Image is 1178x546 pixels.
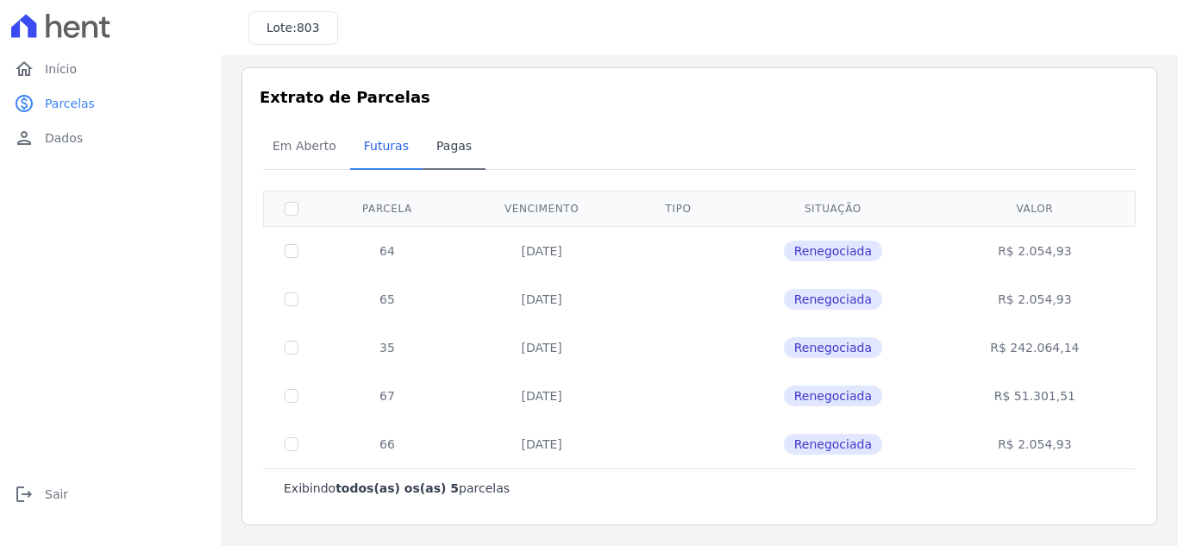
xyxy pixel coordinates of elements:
[319,323,455,372] td: 35
[7,121,214,155] a: personDados
[335,481,459,495] b: todos(as) os(as) 5
[319,191,455,226] th: Parcela
[297,21,320,35] span: 803
[784,289,882,310] span: Renegociada
[262,129,347,163] span: Em Aberto
[354,129,419,163] span: Futuras
[784,386,882,406] span: Renegociada
[455,275,629,323] td: [DATE]
[784,241,882,261] span: Renegociada
[260,85,1139,109] h3: Extrato de Parcelas
[45,95,95,112] span: Parcelas
[319,420,455,468] td: 66
[455,323,629,372] td: [DATE]
[319,275,455,323] td: 65
[937,226,1132,275] td: R$ 2.054,93
[426,129,482,163] span: Pagas
[455,372,629,420] td: [DATE]
[423,125,486,170] a: Pagas
[350,125,423,170] a: Futuras
[284,480,510,497] p: Exibindo parcelas
[14,128,34,148] i: person
[14,93,34,114] i: paid
[45,486,68,503] span: Sair
[937,420,1132,468] td: R$ 2.054,93
[7,86,214,121] a: paidParcelas
[628,191,728,226] th: Tipo
[937,372,1132,420] td: R$ 51.301,51
[45,60,77,78] span: Início
[45,129,83,147] span: Dados
[784,337,882,358] span: Renegociada
[259,125,350,170] a: Em Aberto
[7,477,214,511] a: logoutSair
[455,420,629,468] td: [DATE]
[455,226,629,275] td: [DATE]
[14,59,34,79] i: home
[319,226,455,275] td: 64
[7,52,214,86] a: homeInício
[729,191,937,226] th: Situação
[266,19,320,37] h3: Lote:
[937,275,1132,323] td: R$ 2.054,93
[14,484,34,505] i: logout
[319,372,455,420] td: 67
[784,434,882,455] span: Renegociada
[455,191,629,226] th: Vencimento
[937,323,1132,372] td: R$ 242.064,14
[937,191,1132,226] th: Valor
